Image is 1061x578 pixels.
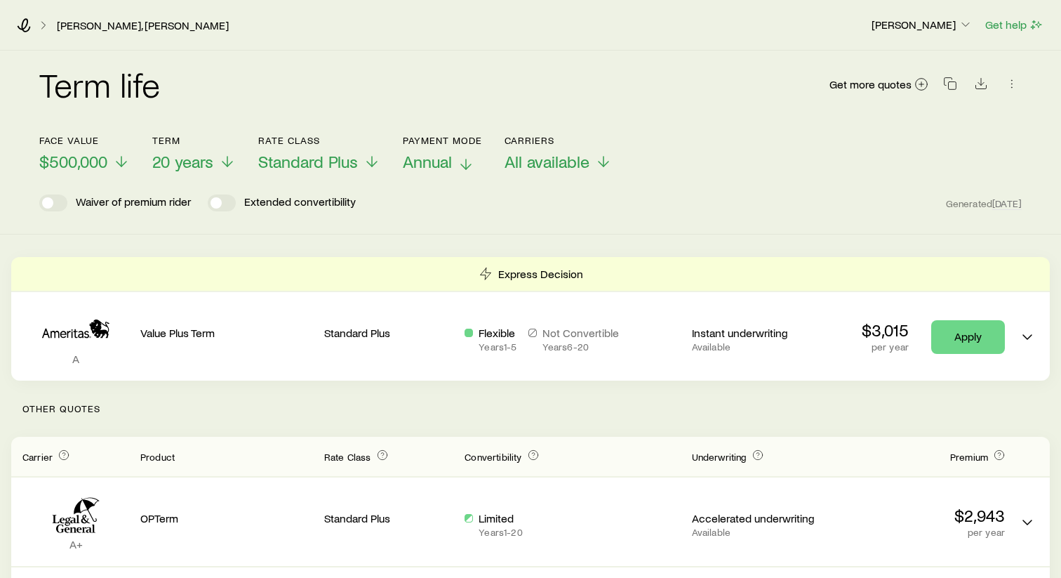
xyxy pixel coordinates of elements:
span: Premium [950,451,988,463]
span: Underwriting [692,451,747,463]
p: [PERSON_NAME] [872,18,973,32]
span: Rate Class [324,451,371,463]
p: Years 1 - 20 [479,527,522,538]
a: Get more quotes [829,77,929,93]
span: Standard Plus [258,152,358,171]
span: Get more quotes [829,79,912,90]
span: Annual [403,152,452,171]
p: Payment Mode [403,135,482,146]
p: $3,015 [862,320,909,340]
button: Rate ClassStandard Plus [258,135,380,172]
p: Standard Plus [324,326,453,340]
span: Carrier [22,451,53,463]
button: Face value$500,000 [39,135,130,172]
p: Years 6 - 20 [542,341,619,353]
p: Years 1 - 5 [479,341,516,353]
button: [PERSON_NAME] [871,17,973,34]
p: A+ [22,537,129,551]
p: Limited [479,511,522,525]
p: per year [832,527,1005,538]
p: Accelerated underwriting [692,511,821,525]
p: per year [862,341,909,353]
p: A [22,352,129,366]
button: Payment ModeAnnual [403,135,482,172]
a: Apply [931,320,1005,354]
span: All available [505,152,589,171]
p: Express Decision [498,267,583,281]
p: Value Plus Term [140,326,313,340]
p: Other Quotes [11,381,1050,437]
p: Face value [39,135,130,146]
p: Term [152,135,236,146]
p: Standard Plus [324,511,453,525]
p: Available [692,527,821,538]
span: [DATE] [992,197,1022,210]
span: 20 years [152,152,213,171]
p: Waiver of premium rider [76,195,191,211]
a: [PERSON_NAME], [PERSON_NAME] [56,19,229,32]
p: Flexible [479,326,516,340]
span: Convertibility [465,451,521,463]
button: Get help [985,17,1044,33]
p: Carriers [505,135,612,146]
div: Term quotes [11,257,1050,381]
span: $500,000 [39,152,107,171]
a: Download CSV [971,79,991,93]
p: Rate Class [258,135,380,146]
p: Instant underwriting [692,326,821,340]
p: Extended convertibility [244,195,356,211]
span: Generated [946,197,1022,210]
p: OPTerm [140,511,313,525]
p: Available [692,341,821,353]
span: Product [140,451,175,463]
button: CarriersAll available [505,135,612,172]
h2: Term life [39,67,160,101]
button: Term20 years [152,135,236,172]
p: $2,943 [832,506,1005,525]
p: Not Convertible [542,326,619,340]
